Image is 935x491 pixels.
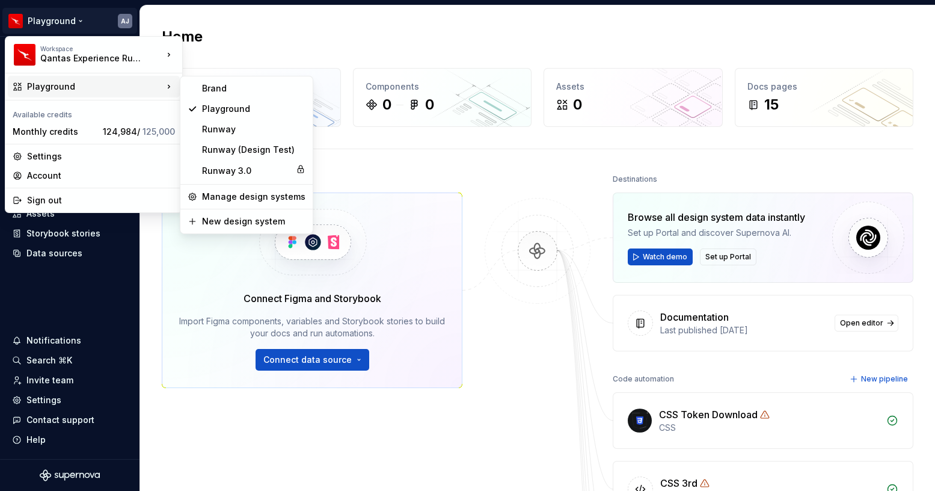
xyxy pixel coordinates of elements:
[202,123,305,135] div: Runway
[27,81,163,93] div: Playground
[40,52,143,64] div: Qantas Experience Runway (QXR)
[202,82,305,94] div: Brand
[202,103,305,115] div: Playground
[40,45,163,52] div: Workspace
[202,165,291,177] div: Runway 3.0
[202,215,305,227] div: New design system
[27,194,175,206] div: Sign out
[202,144,305,156] div: Runway (Design Test)
[103,126,175,137] span: 124,984 /
[13,126,98,138] div: Monthly credits
[8,103,180,122] div: Available credits
[27,170,175,182] div: Account
[202,191,305,203] div: Manage design systems
[14,44,35,66] img: 6b187050-a3ed-48aa-8485-808e17fcee26.png
[143,126,175,137] span: 125,000
[27,150,175,162] div: Settings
